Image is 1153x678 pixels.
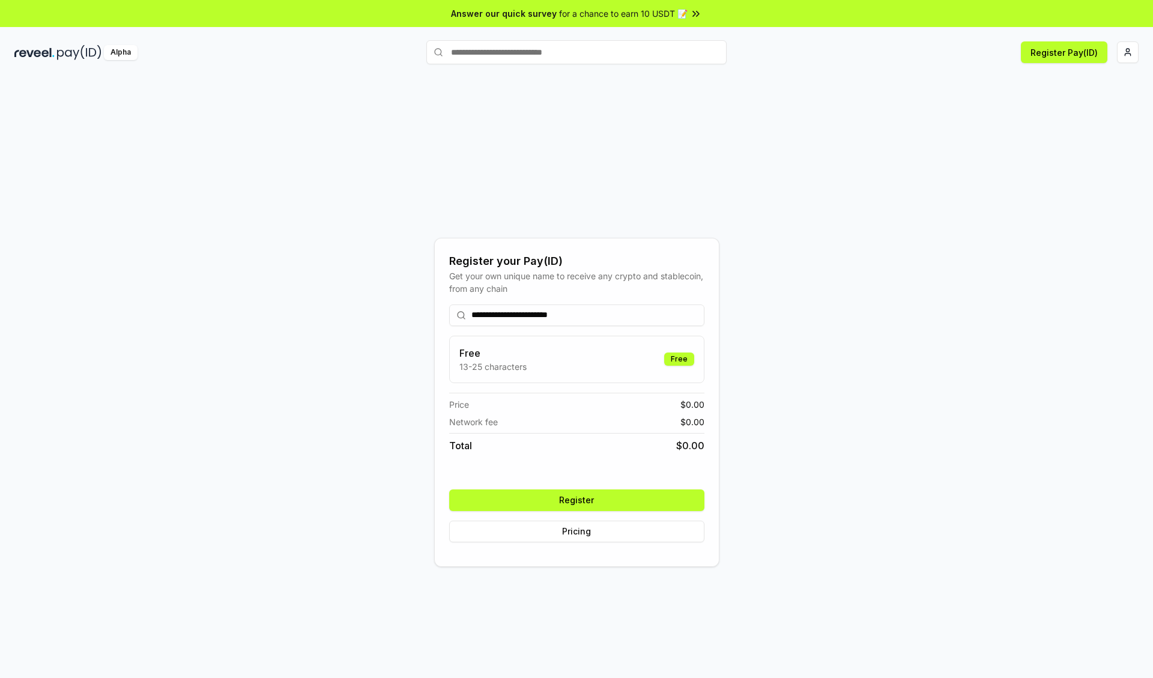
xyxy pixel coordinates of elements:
[449,489,704,511] button: Register
[449,438,472,453] span: Total
[451,7,557,20] span: Answer our quick survey
[1021,41,1107,63] button: Register Pay(ID)
[104,45,138,60] div: Alpha
[680,398,704,411] span: $ 0.00
[449,270,704,295] div: Get your own unique name to receive any crypto and stablecoin, from any chain
[449,416,498,428] span: Network fee
[664,353,694,366] div: Free
[449,398,469,411] span: Price
[680,416,704,428] span: $ 0.00
[57,45,101,60] img: pay_id
[676,438,704,453] span: $ 0.00
[459,346,527,360] h3: Free
[449,253,704,270] div: Register your Pay(ID)
[449,521,704,542] button: Pricing
[459,360,527,373] p: 13-25 characters
[14,45,55,60] img: reveel_dark
[559,7,688,20] span: for a chance to earn 10 USDT 📝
